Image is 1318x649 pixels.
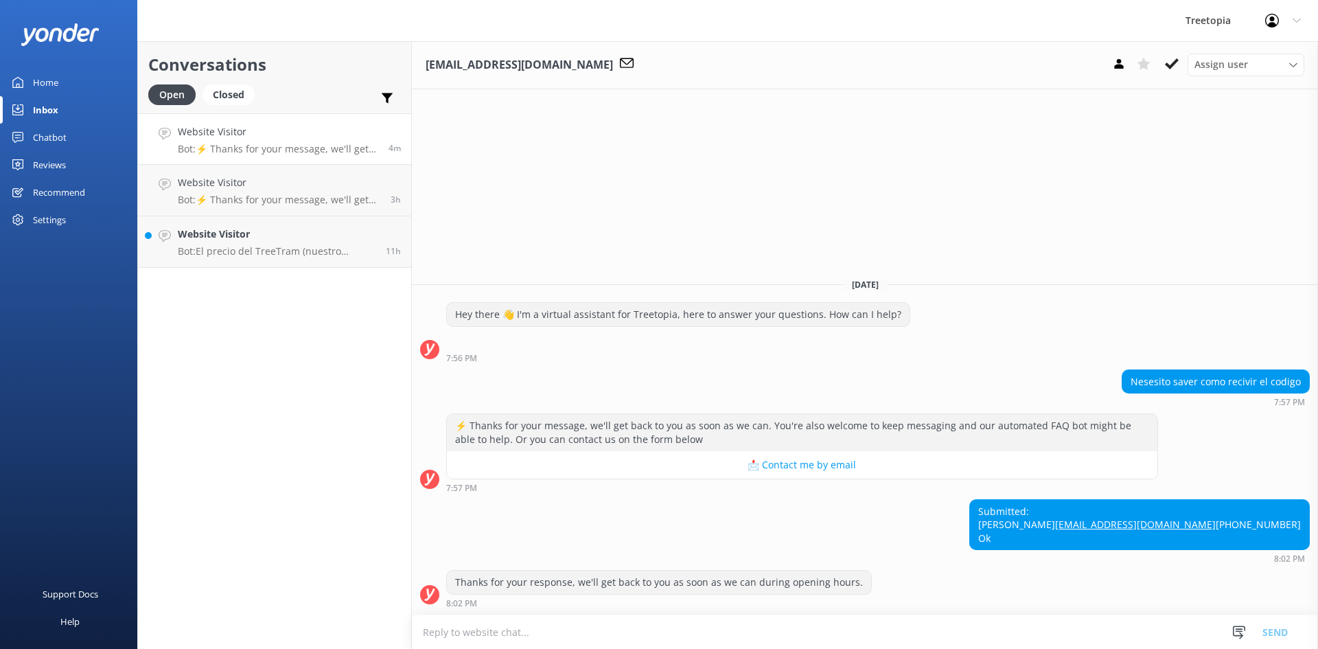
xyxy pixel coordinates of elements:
div: Inbox [33,96,58,124]
span: Aug 27 2025 08:28am (UTC -06:00) America/Mexico_City [386,245,401,257]
a: Open [148,87,203,102]
div: Aug 27 2025 07:57pm (UTC -06:00) America/Mexico_City [1122,397,1310,407]
div: Open [148,84,196,105]
span: Aug 27 2025 04:12pm (UTC -06:00) America/Mexico_City [391,194,401,205]
div: Thanks for your response, we'll get back to you as soon as we can during opening hours. [447,571,871,594]
a: Website VisitorBot:El precio del TreeTram (nuestro teleférico panorámico) para nacionales es de $... [138,216,411,268]
a: Website VisitorBot:⚡ Thanks for your message, we'll get back to you as soon as we can. You're als... [138,165,411,216]
p: Bot: ⚡ Thanks for your message, we'll get back to you as soon as we can. You're also welcome to k... [178,194,380,206]
div: Aug 27 2025 08:02pm (UTC -06:00) America/Mexico_City [446,598,872,608]
div: Reviews [33,151,66,179]
div: Chatbot [33,124,67,151]
div: Aug 27 2025 07:57pm (UTC -06:00) America/Mexico_City [446,483,1158,492]
h4: Website Visitor [178,227,375,242]
div: Home [33,69,58,96]
a: Closed [203,87,262,102]
button: 📩 Contact me by email [447,451,1157,479]
h4: Website Visitor [178,175,380,190]
div: Settings [33,206,66,234]
p: Bot: El precio del TreeTram (nuestro teleférico panorámico) para nacionales es de $41.81 USD por ... [178,245,375,258]
div: Nesesito saver como recivir el codigo [1122,370,1309,394]
div: Recommend [33,179,85,206]
div: ⚡ Thanks for your message, we'll get back to you as soon as we can. You're also welcome to keep m... [447,414,1157,451]
div: Aug 27 2025 08:02pm (UTC -06:00) America/Mexico_City [969,554,1310,563]
strong: 8:02 PM [1274,555,1305,563]
p: Bot: ⚡ Thanks for your message, we'll get back to you as soon as we can. You're also welcome to k... [178,143,378,155]
div: Closed [203,84,255,105]
span: [DATE] [844,279,887,291]
a: [EMAIL_ADDRESS][DOMAIN_NAME] [1055,518,1216,531]
h2: Conversations [148,52,401,78]
div: Hey there 👋 I'm a virtual assistant for Treetopia, here to answer your questions. How can I help? [447,303,910,326]
img: yonder-white-logo.png [21,23,100,46]
div: Help [60,608,80,635]
strong: 8:02 PM [446,600,477,608]
a: Website VisitorBot:⚡ Thanks for your message, we'll get back to you as soon as we can. You're als... [138,113,411,165]
span: Aug 27 2025 07:57pm (UTC -06:00) America/Mexico_City [389,142,401,154]
span: Assign user [1194,57,1248,72]
div: Aug 27 2025 07:56pm (UTC -06:00) America/Mexico_City [446,353,910,363]
div: Assign User [1188,54,1304,76]
strong: 7:57 PM [446,484,477,492]
strong: 7:56 PM [446,354,477,363]
h4: Website Visitor [178,124,378,139]
h3: [EMAIL_ADDRESS][DOMAIN_NAME] [426,56,613,74]
strong: 7:57 PM [1274,398,1305,407]
div: Support Docs [43,580,98,608]
div: Submitted: [PERSON_NAME] [PHONE_NUMBER] Ok [970,500,1309,550]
